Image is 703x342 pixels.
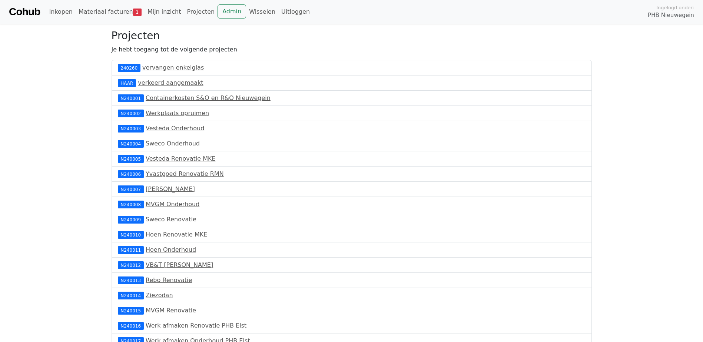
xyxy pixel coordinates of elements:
a: Rebo Renovatie [146,276,192,284]
a: Materiaal facturen1 [76,4,145,19]
span: Ingelogd onder: [656,4,694,11]
a: Mijn inzicht [145,4,184,19]
div: N240008 [118,201,144,208]
a: Inkopen [46,4,75,19]
div: N240012 [118,261,144,269]
div: N240006 [118,170,144,178]
h3: Projecten [112,30,592,42]
div: N240007 [118,185,144,193]
a: Hoen Onderhoud [146,246,196,253]
a: verkeerd aangemaakt [138,79,203,86]
a: Sweco Onderhoud [146,140,200,147]
a: Hoen Renovatie MKE [146,231,207,238]
div: N240010 [118,231,144,238]
a: Admin [218,4,246,19]
a: Cohub [9,3,40,21]
div: N240014 [118,292,144,299]
div: N240002 [118,110,144,117]
div: N240003 [118,125,144,132]
a: Sweco Renovatie [146,216,196,223]
a: MVGM Onderhoud [146,201,199,208]
a: Uitloggen [278,4,313,19]
p: Je hebt toegang tot de volgende projecten [112,45,592,54]
a: [PERSON_NAME] [146,185,195,192]
div: N240001 [118,94,144,102]
a: Yvastgoed Renovatie RMN [146,170,224,177]
div: N240016 [118,322,144,329]
div: HAAR [118,79,136,87]
a: MVGM Renovatie [146,307,196,314]
div: N240011 [118,246,144,254]
span: PHB Nieuwegein [648,11,694,20]
a: Werk afmaken Renovatie PHB Elst [146,322,246,329]
a: Werkplaats opruimen [146,110,209,117]
div: N240015 [118,307,144,314]
a: Vesteda Renovatie MKE [146,155,216,162]
a: vervangen enkelglas [142,64,204,71]
div: N240013 [118,276,144,284]
a: Ziezodan [146,292,173,299]
a: Vesteda Onderhoud [146,125,204,132]
a: Projecten [184,4,218,19]
div: 240260 [118,64,140,71]
a: Wisselen [246,4,278,19]
div: N240009 [118,216,144,223]
a: Containerkosten S&O en R&O Nieuwegein [146,94,271,101]
div: N240005 [118,155,144,162]
span: 1 [133,9,142,16]
a: VB&T [PERSON_NAME] [146,261,213,268]
div: N240004 [118,140,144,147]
